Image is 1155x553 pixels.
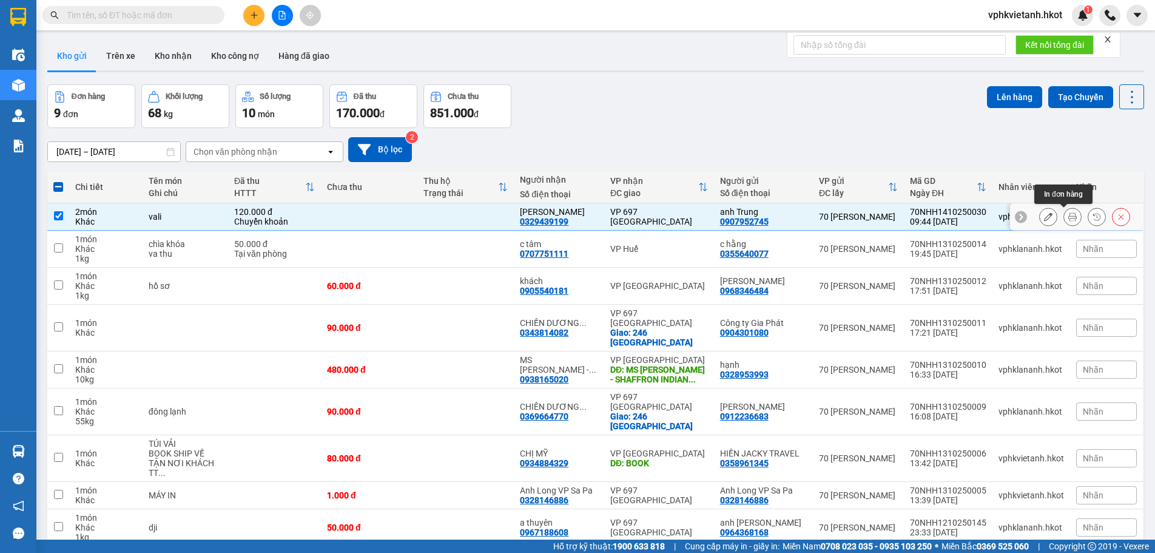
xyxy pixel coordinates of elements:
[793,35,1006,55] input: Nhập số tổng đài
[75,234,136,244] div: 1 món
[720,217,769,226] div: 0907952745
[430,106,474,120] span: 851.000
[149,439,222,449] div: TÚI VẢI
[12,140,25,152] img: solution-icon
[149,212,222,222] div: vali
[520,276,598,286] div: khách
[228,171,321,203] th: Toggle SortBy
[149,490,222,500] div: MÁY IN
[12,79,25,92] img: warehouse-icon
[1077,10,1088,21] img: icon-new-feature
[141,84,229,128] button: Khối lượng68kg
[327,365,411,375] div: 480.000 đ
[910,249,986,259] div: 19:45 [DATE]
[75,328,136,338] div: Khác
[234,217,315,226] div: Chuyển khoản
[819,323,898,333] div: 70 [PERSON_NAME]
[149,281,222,291] div: hồ sơ
[520,217,568,226] div: 0329439199
[819,453,898,463] div: 70 [PERSON_NAME]
[610,458,708,468] div: DĐ: BOOK
[819,490,898,500] div: 70 [PERSON_NAME]
[234,188,305,198] div: HTTT
[520,286,568,296] div: 0905540181
[819,281,898,291] div: 70 [PERSON_NAME]
[149,239,222,249] div: chìa khóa
[1083,323,1103,333] span: Nhãn
[610,392,708,412] div: VP 697 [GEOGRAPHIC_DATA]
[910,318,986,328] div: 70NHH1310250011
[326,147,335,157] svg: open
[1083,523,1103,532] span: Nhãn
[260,92,291,101] div: Số lượng
[579,402,587,412] span: ...
[75,407,136,416] div: Khác
[12,109,25,122] img: warehouse-icon
[910,276,986,286] div: 70NHH1310250012
[935,544,938,549] span: ⚪️
[910,207,986,217] div: 70NHH1410250030
[10,8,26,26] img: logo-vxr
[278,11,286,19] span: file-add
[269,41,339,70] button: Hàng đã giao
[610,244,708,254] div: VP Huế
[1083,365,1103,375] span: Nhãn
[327,523,411,532] div: 50.000 đ
[327,323,411,333] div: 90.000 đ
[720,249,769,259] div: 0355640077
[1086,5,1090,14] span: 1
[75,182,136,192] div: Chi tiết
[1083,490,1103,500] span: Nhãn
[520,402,598,412] div: CHIẾN DƯƠNG 246 ĐBP SA PA
[910,458,986,468] div: 13:42 [DATE]
[258,109,275,119] span: món
[75,271,136,281] div: 1 món
[149,407,222,416] div: đông lạnh
[520,495,568,505] div: 0328146886
[72,92,105,101] div: Đơn hàng
[520,249,568,259] div: 0707751111
[998,365,1064,375] div: vphklananh.hkot
[998,453,1064,463] div: vphkvietanh.hkot
[610,328,708,347] div: Giao: 246 Điện Biên Phủ
[75,513,136,523] div: 1 món
[75,291,136,300] div: 1 kg
[1103,35,1112,44] span: close
[1038,540,1040,553] span: |
[327,490,411,500] div: 1.000 đ
[941,540,1029,553] span: Miền Bắc
[243,5,264,26] button: plus
[720,286,769,296] div: 0968346484
[589,365,596,375] span: ...
[242,106,255,120] span: 10
[910,449,986,458] div: 70NHH1310250006
[47,41,96,70] button: Kho gửi
[75,449,136,458] div: 1 món
[75,458,136,468] div: Khác
[327,182,411,192] div: Chưa thu
[610,207,708,226] div: VP 697 [GEOGRAPHIC_DATA]
[720,412,769,421] div: 0912236683
[910,402,986,412] div: 70NHH1310250009
[819,365,898,375] div: 70 [PERSON_NAME]
[998,281,1064,291] div: vphklananh.hkot
[47,84,135,128] button: Đơn hàng9đơn
[12,445,25,458] img: warehouse-icon
[234,249,315,259] div: Tại văn phòng
[610,412,708,431] div: Giao: 246 Điện Biên Phủ
[148,106,161,120] span: 68
[553,540,665,553] span: Hỗ trợ kỹ thuật:
[720,188,807,198] div: Số điện thoại
[910,239,986,249] div: 70NHH1310250014
[327,281,411,291] div: 60.000 đ
[910,328,986,338] div: 17:21 [DATE]
[75,523,136,532] div: Khác
[904,171,992,203] th: Toggle SortBy
[234,239,315,249] div: 50.000 đ
[720,402,807,412] div: Anh Chung
[474,109,479,119] span: đ
[998,523,1064,532] div: vphklananh.hkot
[610,518,708,537] div: VP 697 [GEOGRAPHIC_DATA]
[978,7,1072,22] span: vphkvietanh.hkot
[520,318,598,328] div: CHIẾN DƯƠNG 246 ĐBP SA PA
